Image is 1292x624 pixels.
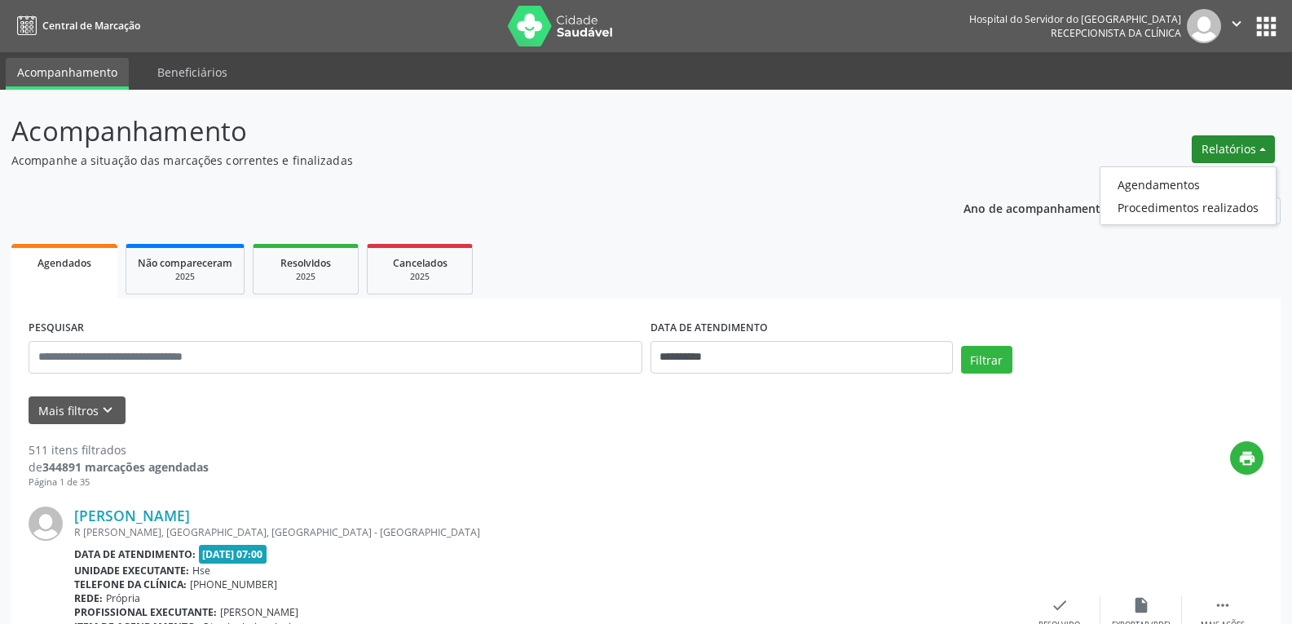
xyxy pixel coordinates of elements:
[42,19,140,33] span: Central de Marcação
[192,564,210,578] span: Hse
[29,476,209,489] div: Página 1 de 35
[379,271,461,283] div: 2025
[29,458,209,476] div: de
[1100,166,1277,225] ul: Relatórios
[1214,596,1232,614] i: 
[1132,596,1150,614] i: insert_drive_file
[393,256,448,270] span: Cancelados
[138,256,232,270] span: Não compareceram
[1228,15,1246,33] i: 
[650,316,768,341] label: DATA DE ATENDIMENTO
[74,507,190,524] a: [PERSON_NAME]
[74,605,217,619] b: Profissional executante:
[1192,135,1275,163] button: Relatórios
[1230,441,1263,475] button: print
[1100,173,1276,196] a: Agendamentos
[37,256,91,270] span: Agendados
[42,459,209,475] strong: 344891 marcações agendadas
[74,591,103,605] b: Rede:
[74,525,1019,539] div: R [PERSON_NAME], [GEOGRAPHIC_DATA], [GEOGRAPHIC_DATA] - [GEOGRAPHIC_DATA]
[11,152,900,169] p: Acompanhe a situação das marcações correntes e finalizadas
[146,58,239,86] a: Beneficiários
[11,12,140,39] a: Central de Marcação
[280,256,331,270] span: Resolvidos
[29,396,126,425] button: Mais filtroskeyboard_arrow_down
[1051,26,1181,40] span: Recepcionista da clínica
[220,605,298,619] span: [PERSON_NAME]
[6,58,129,90] a: Acompanhamento
[29,507,63,541] img: img
[99,401,117,419] i: keyboard_arrow_down
[106,591,140,605] span: Própria
[74,547,196,561] b: Data de atendimento:
[29,316,84,341] label: PESQUISAR
[199,545,267,564] span: [DATE] 07:00
[265,271,346,283] div: 2025
[74,564,189,578] b: Unidade executante:
[1100,196,1276,219] a: Procedimentos realizados
[190,578,277,591] span: [PHONE_NUMBER]
[1252,12,1281,41] button: apps
[138,271,232,283] div: 2025
[963,197,1108,218] p: Ano de acompanhamento
[961,346,1012,374] button: Filtrar
[29,441,209,458] div: 511 itens filtrados
[1238,449,1256,467] i: print
[1051,596,1069,614] i: check
[74,578,187,591] b: Telefone da clínica:
[1187,9,1221,43] img: img
[969,12,1181,26] div: Hospital do Servidor do [GEOGRAPHIC_DATA]
[11,111,900,152] p: Acompanhamento
[1221,9,1252,43] button: 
